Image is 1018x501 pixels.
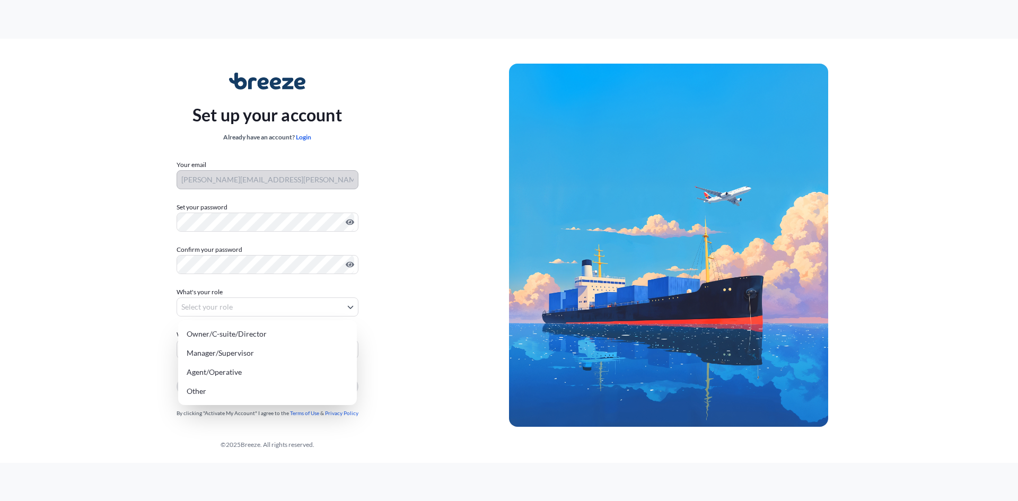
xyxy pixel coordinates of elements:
[346,260,354,269] button: Show password
[182,344,353,363] div: Manager/Supervisor
[182,363,353,382] div: Agent/Operative
[182,382,353,401] div: Other
[182,324,353,344] div: Owner/C-suite/Director
[346,218,354,226] button: Show password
